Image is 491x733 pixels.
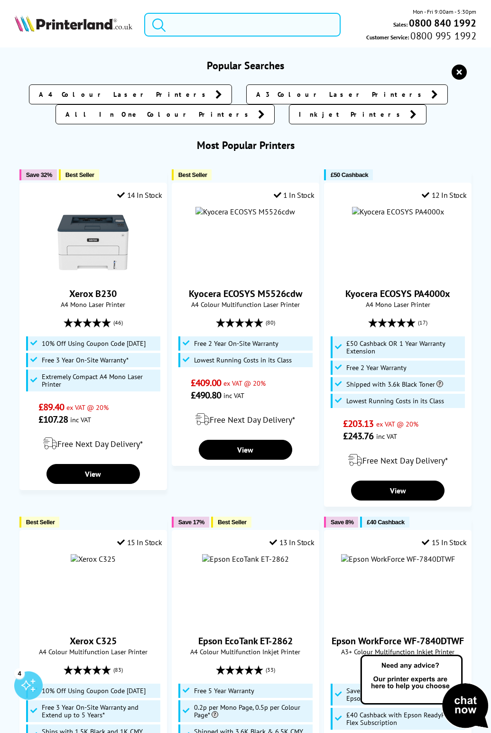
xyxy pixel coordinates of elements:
[194,340,278,347] span: Free 2 Year On-Site Warranty
[26,519,55,526] span: Best Seller
[346,397,444,405] span: Lowest Running Costs in its Class
[15,139,476,152] h3: Most Popular Printers
[199,440,292,460] a: View
[343,430,374,442] span: £243.76
[331,519,353,526] span: Save 8%
[38,401,65,413] span: £89.40
[346,711,463,726] span: £40 Cashback with Epson ReadyPrint Flex Subscription
[422,538,466,547] div: 15 In Stock
[42,373,158,388] span: Extremely Compact A4 Mono Laser Printer
[329,647,466,656] span: A3+ Colour Multifunction Inkjet Printer
[418,314,427,332] span: (17)
[59,169,99,180] button: Best Seller
[274,190,315,200] div: 1 In Stock
[345,288,450,300] a: Kyocera ECOSYS PA4000x
[177,406,314,433] div: modal_delivery
[57,270,129,280] a: Xerox B230
[360,517,409,528] button: £40 Cashback
[218,519,247,526] span: Best Seller
[14,668,25,678] div: 4
[332,635,464,647] a: Epson WorkForce WF-7840DTWF
[343,418,374,430] span: £203.13
[324,517,358,528] button: Save 8%
[42,704,158,719] span: Free 3 Year On-Site Warranty and Extend up to 5 Years*
[57,207,129,278] img: Xerox B230
[266,314,275,332] span: (80)
[211,517,251,528] button: Best Seller
[177,647,314,656] span: A4 Colour Multifunction Inkjet Printer
[195,207,295,216] img: Kyocera ECOSYS M5526cdw
[194,687,254,695] span: Free 5 Year Warranty
[38,413,68,426] span: £107.28
[19,517,60,528] button: Best Seller
[413,7,476,16] span: Mon - Fri 9:00am - 5:30pm
[324,169,373,180] button: £50 Cashback
[189,288,302,300] a: Kyocera ECOSYS M5526cdw
[223,379,266,388] span: ex VAT @ 20%
[39,90,211,99] span: A4 Colour Laser Printers
[117,538,162,547] div: 15 In Stock
[289,104,426,124] a: Inkjet Printers
[15,15,132,32] img: Printerland Logo
[223,391,244,400] span: inc VAT
[172,169,212,180] button: Best Seller
[113,314,123,332] span: (46)
[422,190,466,200] div: 12 In Stock
[191,389,222,401] span: £490.80
[42,356,129,364] span: Free 3 Year On-Site Warranty*
[70,635,117,647] a: Xerox C325
[352,207,444,216] img: Kyocera ECOSYS PA4000x
[346,340,463,355] span: £50 Cashback OR 1 Year Warranty Extension
[366,31,476,42] span: Customer Service:
[69,288,117,300] a: Xerox B230
[25,300,162,309] span: A4 Mono Laser Printer
[71,554,116,564] img: Xerox C325
[198,635,293,647] a: Epson EcoTank ET-2862
[113,661,123,679] span: (83)
[269,538,314,547] div: 13 In Stock
[346,380,443,388] span: Shipped with 3.6k Black Toner
[329,300,466,309] span: A4 Mono Laser Printer
[376,419,418,428] span: ex VAT @ 20%
[42,687,146,695] span: 10% Off Using Coupon Code [DATE]
[191,377,222,389] span: £409.00
[25,430,162,457] div: modal_delivery
[331,171,368,178] span: £50 Cashback
[178,519,204,526] span: Save 17%
[15,59,476,72] h3: Popular Searches
[117,190,162,200] div: 14 In Stock
[26,171,52,178] span: Save 32%
[351,481,445,501] a: View
[46,464,140,484] a: View
[66,403,109,412] span: ex VAT @ 20%
[19,169,57,180] button: Save 32%
[409,31,476,40] span: 0800 995 1992
[29,84,232,104] a: A4 Colour Laser Printers
[346,687,463,702] span: Save up to 70% on the Cost of Ink with Epson ReadyPrint Flex*
[376,432,397,441] span: inc VAT
[172,517,209,528] button: Save 17%
[367,519,404,526] span: £40 Cashback
[194,356,292,364] span: Lowest Running Costs in its Class
[70,415,91,424] span: inc VAT
[329,447,466,473] div: modal_delivery
[256,90,426,99] span: A3 Colour Laser Printers
[65,110,253,119] span: All In One Colour Printers
[408,19,476,28] a: 0800 840 1992
[25,647,162,656] span: A4 Colour Multifunction Laser Printer
[194,704,311,719] span: 0.2p per Mono Page, 0.5p per Colour Page*
[42,340,146,347] span: 10% Off Using Coupon Code [DATE]
[65,171,94,178] span: Best Seller
[177,300,314,309] span: A4 Colour Multifunction Laser Printer
[358,653,491,731] img: Open Live Chat window
[393,20,408,29] span: Sales:
[299,110,405,119] span: Inkjet Printers
[202,554,289,564] img: Epson EcoTank ET-2862
[266,661,275,679] span: (33)
[15,15,132,34] a: Printerland Logo
[246,84,448,104] a: A3 Colour Laser Printers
